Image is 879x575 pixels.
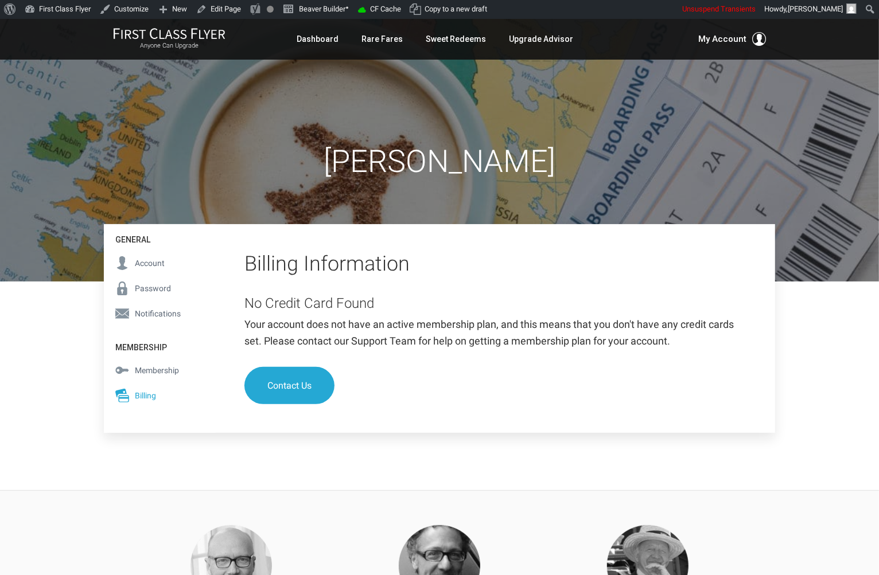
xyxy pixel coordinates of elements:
h4: Membership [104,332,216,358]
a: First Class FlyerAnyone Can Upgrade [113,28,225,50]
a: Sweet Redeems [426,29,487,49]
h4: General [104,224,216,250]
small: Anyone Can Upgrade [113,42,225,50]
a: Rare Fares [362,29,403,49]
span: [PERSON_NAME] [788,5,843,13]
a: Membership [104,358,216,383]
span: Membership [135,364,179,377]
a: Dashboard [297,29,339,49]
span: Account [135,257,165,269]
span: Password [135,282,171,295]
span: Unsuspend Transients [682,5,756,13]
a: Contact Us [244,367,335,404]
a: Billing [104,383,216,408]
img: First Class Flyer [113,28,225,40]
a: Password [104,276,216,301]
h1: [PERSON_NAME] [104,144,775,178]
h2: Billing Information [244,253,746,276]
a: Notifications [104,301,216,326]
p: Your account does not have an active membership plan, and this means that you don't have any cred... [244,316,746,350]
span: Notifications [135,307,181,320]
a: Account [104,251,216,276]
h3: No Credit Card Found [244,296,746,311]
button: My Account [698,32,766,46]
span: My Account [698,32,746,46]
span: • [345,2,349,14]
span: Billing [135,389,156,402]
a: Upgrade Advisor [509,29,574,49]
